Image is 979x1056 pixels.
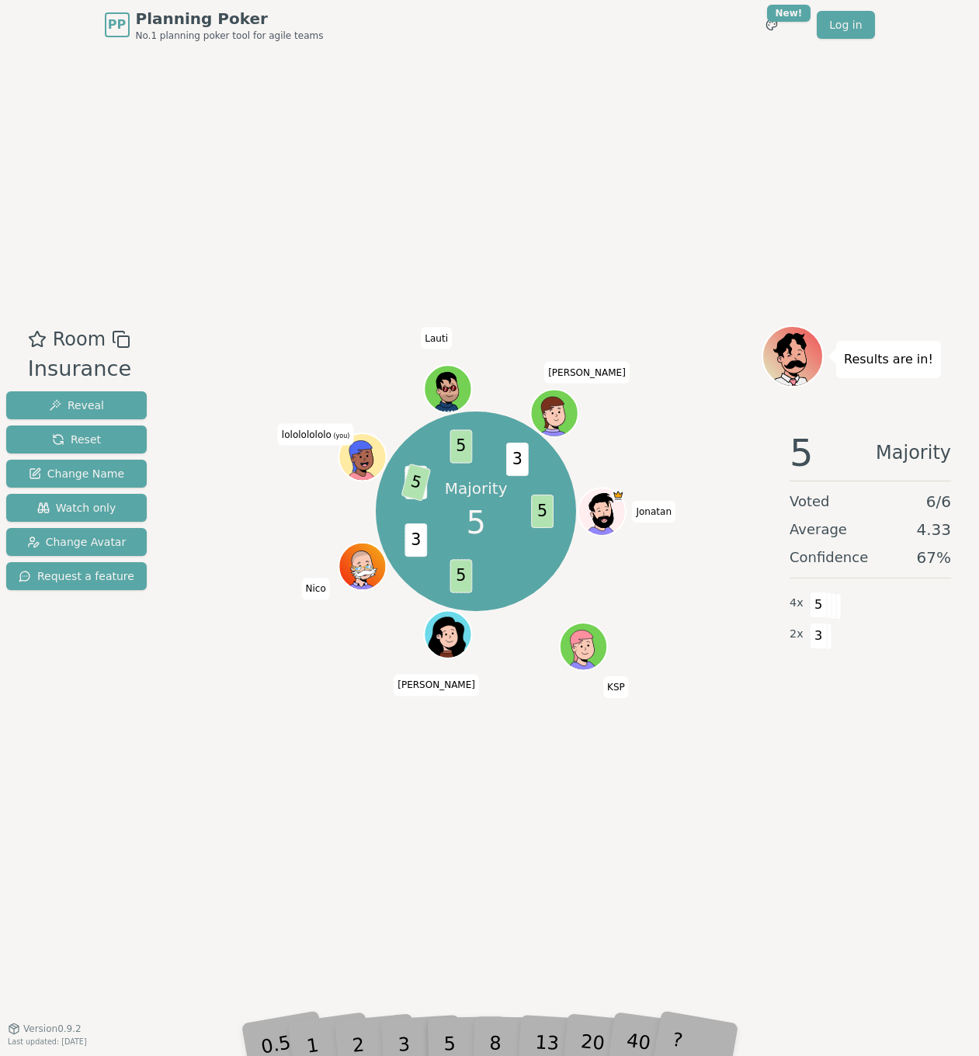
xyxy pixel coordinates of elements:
span: 5 [450,560,473,593]
span: Average [790,519,847,540]
span: Planning Poker [136,8,324,30]
span: Jonatan is the host [613,489,624,501]
button: Watch only [6,494,147,522]
span: No.1 planning poker tool for agile teams [136,30,324,42]
span: Reset [52,432,101,447]
button: Change Name [6,460,147,488]
span: Click to change your name [544,362,630,384]
button: Add as favourite [28,325,47,353]
button: New! [758,11,786,39]
span: 2 x [790,626,804,643]
button: Click to change your avatar [340,435,384,479]
span: Change Name [29,466,124,481]
span: Reveal [49,398,104,413]
span: 5 [810,592,828,618]
span: Click to change your name [394,674,479,696]
button: Version0.9.2 [8,1023,82,1035]
span: Voted [790,491,830,512]
span: Click to change your name [421,327,452,349]
span: Majority [876,434,951,471]
span: 3 [405,523,428,557]
span: Confidence [790,547,868,568]
span: Last updated: [DATE] [8,1037,87,1046]
span: (you) [332,432,350,439]
span: 5 [790,434,814,471]
div: Insurance [28,353,131,385]
span: Click to change your name [603,676,629,698]
span: 6 / 6 [926,491,951,512]
span: 5 [531,495,554,528]
button: Reset [6,426,147,453]
a: PPPlanning PokerNo.1 planning poker tool for agile teams [105,8,324,42]
span: 5 [466,499,485,546]
p: Majority [445,478,508,499]
span: 3 [810,623,828,649]
p: Results are in! [844,349,933,370]
span: Watch only [37,500,116,516]
div: New! [767,5,811,22]
span: 4 x [790,595,804,612]
button: Request a feature [6,562,147,590]
span: Request a feature [19,568,134,584]
span: 5 [401,464,432,502]
span: Change Avatar [27,534,127,550]
span: 3 [405,466,428,499]
span: Version 0.9.2 [23,1023,82,1035]
span: Click to change your name [302,578,330,599]
span: 3 [506,443,529,476]
span: Click to change your name [278,423,354,445]
span: Click to change your name [632,501,675,523]
span: 4.33 [916,519,951,540]
span: 67 % [917,547,951,568]
button: Reveal [6,391,147,419]
span: Room [53,325,106,353]
span: PP [108,16,126,34]
span: 5 [450,430,473,464]
button: Change Avatar [6,528,147,556]
a: Log in [817,11,874,39]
